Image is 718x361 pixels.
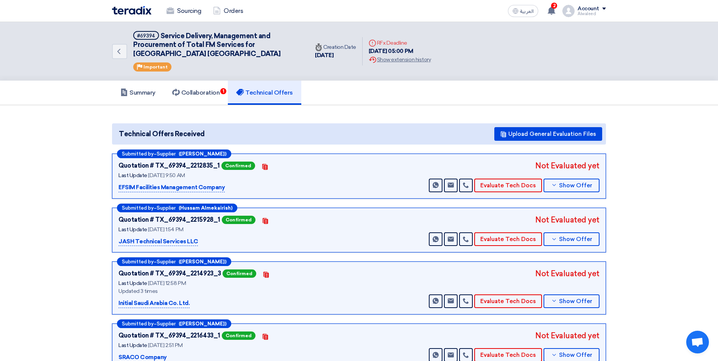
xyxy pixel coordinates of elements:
a: Orders [207,3,249,19]
div: – [117,257,231,266]
div: Quotation # TX_69394_2216433_1 [118,331,220,340]
span: Last Update [118,226,147,233]
a: Technical Offers [228,81,301,105]
span: Last Update [118,280,147,286]
button: Evaluate Tech Docs [474,179,542,192]
div: Quotation # TX_69394_2214923_3 [118,269,221,278]
button: Evaluate Tech Docs [474,232,542,246]
div: Creation Date [315,43,356,51]
div: – [117,204,237,212]
div: #69394 [137,33,155,38]
div: Quotation # TX_69394_2212835_1 [118,161,220,170]
span: Submitted by [122,151,154,156]
b: ([PERSON_NAME]) [179,151,226,156]
span: Supplier [157,321,176,326]
a: Sourcing [160,3,207,19]
span: [DATE] 1:54 PM [148,226,183,233]
h5: Summary [120,89,156,96]
span: Important [143,64,168,70]
div: [DATE] [315,51,356,60]
span: Show Offer [559,352,592,358]
span: [DATE] 12:58 PM [148,280,186,286]
div: RFx Deadline [369,39,431,47]
span: Confirmed [223,269,256,278]
span: Supplier [157,259,176,264]
span: Show Offer [559,183,592,188]
h5: Collaboration [172,89,220,96]
b: ([PERSON_NAME]) [179,259,226,264]
img: Teradix logo [112,6,151,15]
span: [DATE] 9:50 AM [148,172,185,179]
span: 2 [551,3,557,9]
span: Supplier [157,205,176,210]
p: JASH Technical Services LLC [118,237,198,246]
div: Updated 3 times [118,287,308,295]
div: Show extension history [369,56,431,64]
button: Show Offer [544,294,600,308]
span: العربية [520,9,534,14]
div: Not Evaluated yet [535,330,600,341]
div: Not Evaluated yet [535,160,600,171]
span: Submitted by [122,205,154,210]
p: EFSIM Facilities Management Company [118,183,225,192]
span: Confirmed [222,216,255,224]
h5: Technical Offers [236,89,293,96]
span: Show Offer [559,237,592,242]
span: Confirmed [222,331,255,340]
span: Show Offer [559,299,592,304]
div: Quotation # TX_69394_2215928_1 [118,215,220,224]
div: Account [578,6,599,12]
span: Last Update [118,172,147,179]
div: Alwaleed [578,12,606,16]
a: Summary [112,81,164,105]
span: Supplier [157,151,176,156]
div: Open chat [686,331,709,353]
div: Not Evaluated yet [535,214,600,226]
span: [DATE] 2:51 PM [148,342,182,349]
span: Last Update [118,342,147,349]
div: – [117,149,231,158]
p: Initial Saudi Arabia Co. Ltd. [118,299,190,308]
b: ([PERSON_NAME]) [179,321,226,326]
span: Confirmed [221,162,255,170]
button: Show Offer [544,179,600,192]
button: Evaluate Tech Docs [474,294,542,308]
span: 1 [220,88,226,94]
span: Submitted by [122,321,154,326]
img: profile_test.png [562,5,575,17]
div: – [117,319,231,328]
button: Upload General Evaluation Files [494,127,602,141]
span: Technical Offers Received [119,129,205,139]
span: Service Delivery, Management and Procurement of Total FM Services for [GEOGRAPHIC_DATA] [GEOGRAPH... [133,32,280,58]
div: [DATE] 05:00 PM [369,47,431,56]
h5: Service Delivery, Management and Procurement of Total FM Services for Jawharat Riyadh [133,31,300,58]
span: Submitted by [122,259,154,264]
button: العربية [508,5,538,17]
a: Collaboration1 [164,81,228,105]
button: Show Offer [544,232,600,246]
div: Not Evaluated yet [535,268,600,279]
b: (Hussam Almekairish) [179,205,232,210]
